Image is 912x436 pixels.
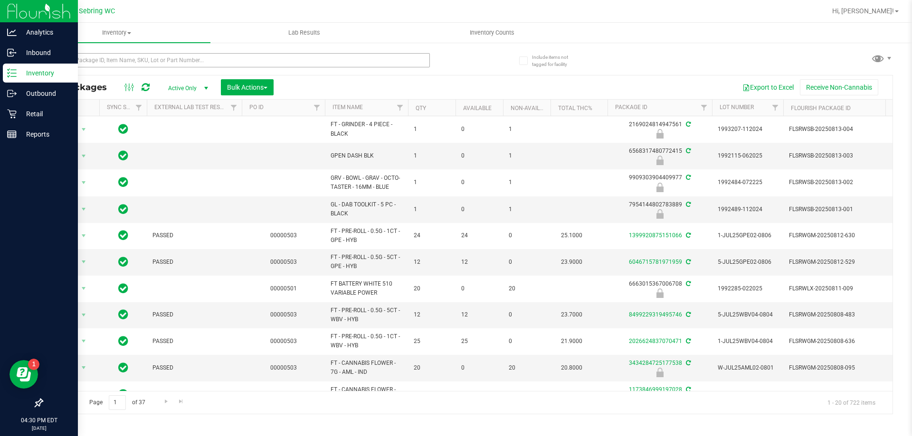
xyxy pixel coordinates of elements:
inline-svg: Outbound [7,89,17,98]
span: Bulk Actions [227,83,267,91]
span: 5-JUL25WBV04-0804 [718,310,778,319]
span: PASSED [152,310,236,319]
span: 0 [461,363,497,372]
a: PO ID [249,104,264,111]
span: In Sync [118,282,128,295]
span: Page of 37 [81,395,153,410]
div: Newly Received [606,288,713,298]
span: 1 [509,125,545,134]
span: 12 [461,258,497,267]
span: All Packages [49,82,116,93]
span: In Sync [118,255,128,269]
a: 1173846999197028 [629,386,682,393]
span: 20 [509,363,545,372]
a: Inventory [23,23,210,43]
a: Inventory Counts [398,23,586,43]
p: 04:30 PM EDT [4,416,74,425]
span: select [78,308,90,322]
a: Non-Available [511,105,553,111]
span: FLSRWGM-20250808-636 [789,337,882,346]
span: FT - CANNABIS FLOWER - 7G - AML - IND [331,359,402,377]
a: Filter [768,100,783,116]
span: FT - PRE-ROLL - 0.5G - 5CT - GPE - HYB [331,253,402,271]
span: 12 [414,310,450,319]
span: 24 [461,231,497,240]
span: PASSED [152,258,236,267]
span: select [78,176,90,189]
p: Retail [17,108,74,120]
a: 6046715781971959 [629,259,682,265]
inline-svg: Inventory [7,68,17,78]
a: External Lab Test Result [154,104,229,111]
span: FT - GRINDER - 4 PIECE - BLACK [331,120,402,138]
span: 23.7000 [556,308,587,322]
a: Filter [309,100,325,116]
span: 1 [414,205,450,214]
span: 20 [414,363,450,372]
span: FLSRWGM-20250807-427 [789,390,882,399]
a: Flourish Package ID [791,105,851,111]
span: 5-JUL25GPE02-0806 [718,258,778,267]
a: 2026624837070471 [629,338,682,344]
span: GPEN DASH BLK [331,151,402,160]
span: select [78,388,90,401]
span: Sync from Compliance System [684,338,691,344]
a: 3434284725177538 [629,360,682,366]
span: 1-JUL25WBV04-0804 [718,337,778,346]
div: 6663015367006708 [606,279,713,298]
span: FT - PRE-ROLL - 0.5G - 5CT - WBV - HYB [331,306,402,324]
span: 24 [414,231,450,240]
span: select [78,334,90,348]
span: 0 [461,390,497,399]
span: Include items not tagged for facility [532,54,579,68]
span: Sync from Compliance System [684,148,691,154]
span: FT - CANNABIS FLOWER - 7G - ABP - HYB [331,385,402,403]
span: 1992484-072225 [718,178,778,187]
span: 12 [414,258,450,267]
span: select [78,123,90,136]
span: 1 [414,178,450,187]
span: 0 [509,337,545,346]
span: In Sync [118,361,128,374]
span: 0 [461,151,497,160]
span: 1 [509,151,545,160]
span: Sync from Compliance System [684,280,691,287]
a: Lot Number [720,104,754,111]
iframe: Resource center [9,360,38,389]
button: Export to Excel [736,79,800,95]
span: Hi, [PERSON_NAME]! [832,7,894,15]
a: Total THC% [558,105,592,111]
a: 00000503 [270,311,297,318]
span: Sync from Compliance System [684,201,691,208]
span: Sync from Compliance System [684,174,691,181]
p: Reports [17,129,74,140]
div: Quarantine [606,209,713,219]
span: 1 [414,125,450,134]
span: 1992115-062025 [718,151,778,160]
span: FT - PRE-ROLL - 0.5G - 1CT - GPE - HYB [331,227,402,245]
span: 25.1000 [556,229,587,242]
span: 0 [509,258,545,267]
div: Quarantine [606,129,713,139]
span: FLSRWGM-20250808-095 [789,363,882,372]
span: Sync from Compliance System [684,386,691,393]
iframe: Resource center unread badge [28,359,39,370]
div: 2169024814947561 [606,120,713,139]
span: FLSRWSB-20250813-003 [789,151,882,160]
span: 1 [509,205,545,214]
span: 1 [414,151,450,160]
a: Available [463,105,492,111]
span: In Sync [118,122,128,136]
a: 00000503 [270,259,297,265]
span: FLSRWGM-20250812-630 [789,231,882,240]
a: 1399920875151066 [629,232,682,239]
span: Sync from Compliance System [684,311,691,318]
span: In Sync [118,334,128,348]
span: In Sync [118,388,128,401]
span: select [78,282,90,295]
a: 00000501 [270,285,297,292]
span: select [78,361,90,374]
span: Sync from Compliance System [684,121,691,128]
span: PASSED [152,363,236,372]
span: 25 [461,337,497,346]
